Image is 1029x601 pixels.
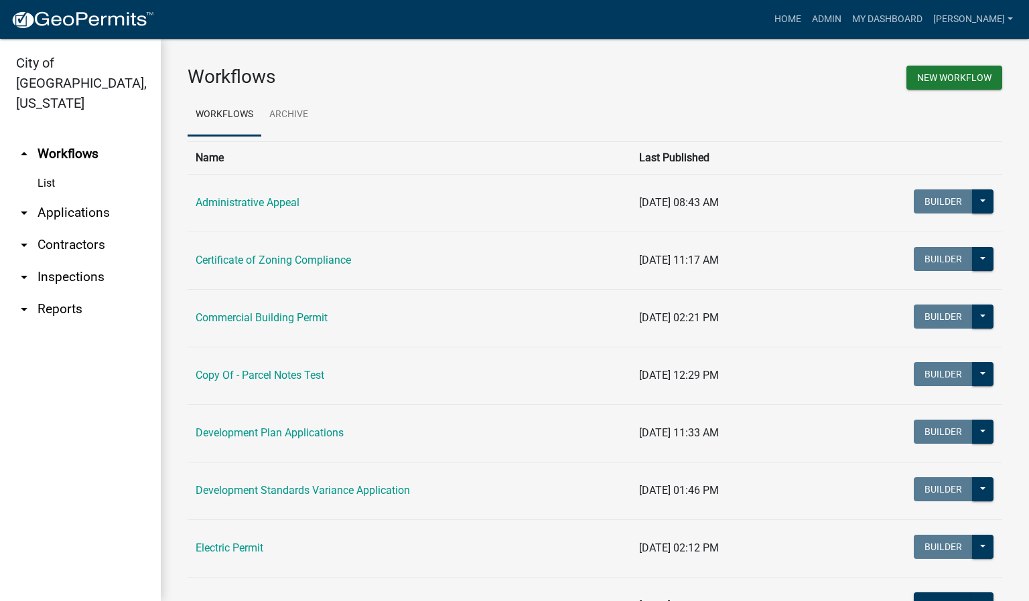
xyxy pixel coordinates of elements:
span: [DATE] 02:21 PM [639,311,719,324]
a: Development Standards Variance Application [196,484,410,497]
span: [DATE] 01:46 PM [639,484,719,497]
span: [DATE] 11:17 AM [639,254,719,266]
a: Commercial Building Permit [196,311,328,324]
i: arrow_drop_down [16,269,32,285]
span: [DATE] 02:12 PM [639,541,719,554]
button: Builder [914,535,973,559]
button: Builder [914,362,973,386]
a: Administrative Appeal [196,196,299,209]
h3: Workflows [188,66,585,88]
span: [DATE] 08:43 AM [639,196,719,209]
button: Builder [914,477,973,501]
i: arrow_drop_down [16,237,32,253]
a: Workflows [188,94,261,137]
a: Electric Permit [196,541,263,554]
a: Home [769,7,807,32]
a: My Dashboard [847,7,928,32]
a: Admin [807,7,847,32]
a: Archive [261,94,316,137]
i: arrow_drop_up [16,146,32,162]
a: Copy Of - Parcel Notes Test [196,369,324,381]
a: Certificate of Zoning Compliance [196,254,351,266]
a: [PERSON_NAME] [928,7,1018,32]
span: [DATE] 11:33 AM [639,426,719,439]
button: Builder [914,305,973,329]
button: Builder [914,247,973,271]
th: Last Published [631,141,815,174]
i: arrow_drop_down [16,205,32,221]
a: Development Plan Applications [196,426,344,439]
th: Name [188,141,631,174]
button: New Workflow [906,66,1002,90]
button: Builder [914,420,973,444]
button: Builder [914,189,973,213]
i: arrow_drop_down [16,301,32,317]
span: [DATE] 12:29 PM [639,369,719,381]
